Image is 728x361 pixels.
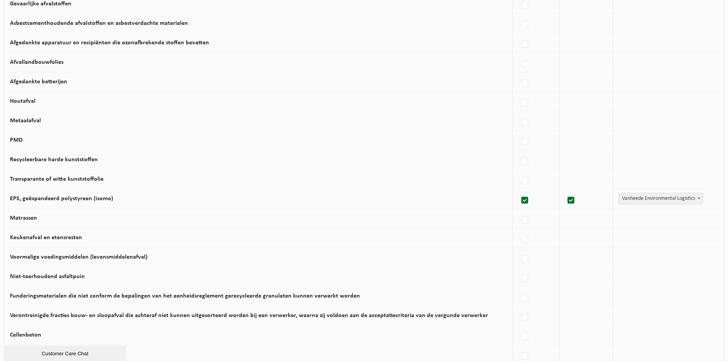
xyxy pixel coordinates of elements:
iframe: chat widget [4,344,128,361]
label: EPS, geëxpandeerd polystyreen (isomo) [10,196,113,202]
label: Verontreinigde fracties bouw- en sloopafval die achteraf niet kunnen uitgesorteerd worden bij een... [10,312,488,319]
label: Niet-teerhoudend asfaltpuin [10,274,85,280]
label: Cellenbeton [10,332,41,338]
label: PMD [10,137,23,143]
label: Matrassen [10,215,37,221]
label: Asbestcementhoudende afvalstoffen en asbestverdachte materialen [10,20,188,26]
label: Keukenafval en etensresten [10,235,82,241]
label: Afgedankte apparatuur en recipiënten die ozonafbrekende stoffen bevatten [10,40,209,46]
label: Voormalige voedingsmiddelen (levensmiddelenafval) [10,254,148,260]
label: Recycleerbare harde kunststoffen [10,157,98,163]
span: Vanheede Environmental Logistics [619,193,703,204]
label: Metaalafval [10,118,41,124]
label: Gevaarlijke afvalstoffen [10,1,71,7]
label: Transparante of witte kunststoffolie [10,176,104,182]
label: Afvallandbouwfolies [10,59,63,65]
label: Funderingsmaterialen die niet conform de bepalingen van het eenheidsreglement gerecycleerde granu... [10,293,360,299]
label: Afgedankte batterijen [10,79,67,85]
label: Houtafval [10,98,36,104]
